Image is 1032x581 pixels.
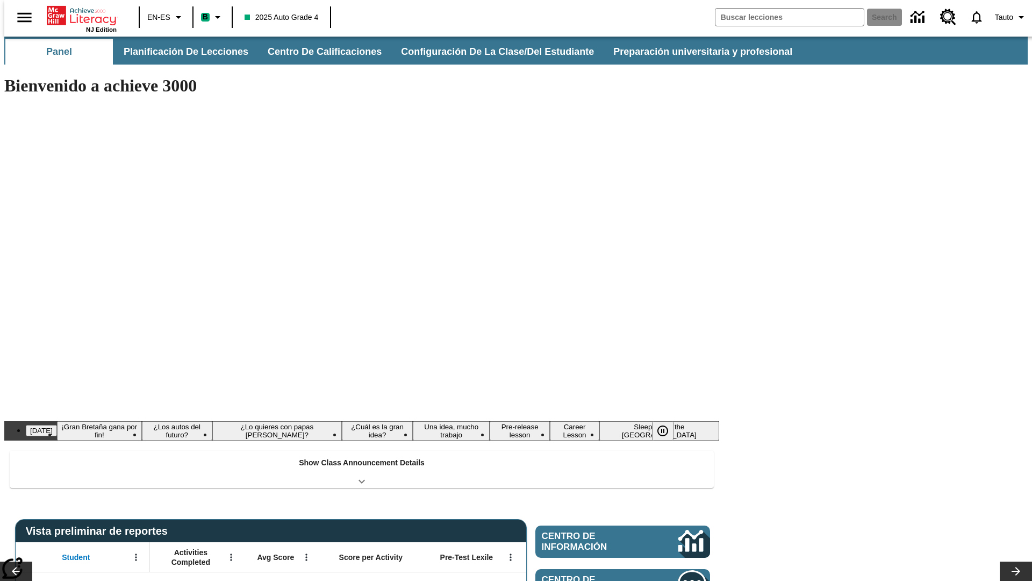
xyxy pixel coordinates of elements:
div: Show Class Announcement Details [10,451,714,488]
button: Language: EN-ES, Selecciona un idioma [143,8,189,27]
button: Planificación de lecciones [115,39,257,65]
span: Avg Score [257,552,294,562]
span: Tauto [995,12,1013,23]
button: Configuración de la clase/del estudiante [392,39,603,65]
div: Subbarra de navegación [4,37,1028,65]
button: Slide 9 Sleepless in the Animal Kingdom [599,421,719,441]
a: Portada [47,5,117,26]
div: Pausar [652,421,684,441]
div: Subbarra de navegación [4,39,802,65]
a: Centro de información [904,3,934,32]
input: search field [715,9,864,26]
button: Abrir menú [128,549,144,565]
button: Panel [5,39,113,65]
div: Portada [47,4,117,33]
button: Slide 1 Día del Trabajo [26,425,57,436]
span: Score per Activity [339,552,403,562]
button: Slide 7 Pre-release lesson [490,421,550,441]
button: Perfil/Configuración [991,8,1032,27]
button: Slide 4 ¿Lo quieres con papas fritas? [212,421,342,441]
span: Vista preliminar de reportes [26,525,173,537]
button: Abrir menú [223,549,239,565]
span: Student [62,552,90,562]
button: Preparación universitaria y profesional [605,39,801,65]
button: Slide 5 ¿Cuál es la gran idea? [342,421,413,441]
span: Activities Completed [155,548,226,567]
button: Slide 3 ¿Los autos del futuro? [142,421,212,441]
button: Slide 2 ¡Gran Bretaña gana por fin! [57,421,142,441]
a: Notificaciones [963,3,991,31]
span: EN-ES [147,12,170,23]
button: Abrir menú [298,549,314,565]
button: Abrir menú [503,549,519,565]
span: B [203,10,208,24]
span: 2025 Auto Grade 4 [245,12,319,23]
span: Pre-Test Lexile [440,552,493,562]
p: Show Class Announcement Details [299,457,425,469]
span: Centro de información [542,531,642,552]
button: Carrusel de lecciones, seguir [1000,562,1032,581]
span: NJ Edition [86,26,117,33]
button: Boost El color de la clase es verde menta. Cambiar el color de la clase. [197,8,228,27]
a: Centro de información [535,526,710,558]
button: Slide 6 Una idea, mucho trabajo [413,421,490,441]
button: Slide 8 Career Lesson [550,421,599,441]
button: Abrir el menú lateral [9,2,40,33]
button: Pausar [652,421,673,441]
a: Centro de recursos, Se abrirá en una pestaña nueva. [934,3,963,32]
h1: Bienvenido a achieve 3000 [4,76,719,96]
button: Centro de calificaciones [259,39,390,65]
